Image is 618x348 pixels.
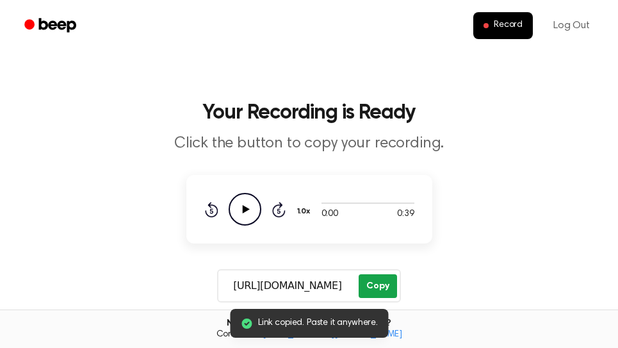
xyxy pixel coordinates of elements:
button: Copy [359,274,396,298]
span: 0:39 [397,208,414,221]
button: 1.0x [296,201,315,222]
p: Click the button to copy your recording. [63,133,555,154]
span: 0:00 [321,208,338,221]
span: Contact us [8,329,610,341]
a: [EMAIL_ADDRESS][DOMAIN_NAME] [263,330,402,339]
button: Record [473,12,533,39]
a: Log Out [541,10,603,41]
h1: Your Recording is Ready [15,103,603,123]
span: Link copied. Paste it anywhere. [258,317,378,330]
span: Record [494,20,523,31]
a: Beep [15,13,88,38]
